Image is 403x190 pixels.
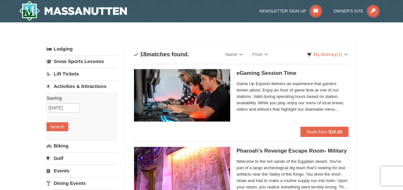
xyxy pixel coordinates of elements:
[46,55,118,67] a: Snow Sports Lessons
[46,177,118,189] a: Dining Events
[337,52,342,57] span: (1)
[46,165,118,177] a: Events
[248,48,273,61] a: Price
[237,81,349,113] span: Game Up Esports delivers an experience that gamers dream about. Enjoy an hour of game time at one...
[46,68,118,80] a: Lift Tickets
[333,9,364,13] span: Owner's Site
[237,148,349,154] h5: Pharoah's Revenge Escape Room- Military
[259,9,322,13] a: Newsletter Sign Up
[134,69,230,122] img: 19664770-34-0b975b5b.jpg
[19,1,127,21] a: Massanutten Resort
[237,70,349,76] h5: eGaming Session Time
[46,95,113,101] label: Starting
[300,127,349,137] button: Book from $10.00
[221,48,248,61] a: Name
[46,140,118,152] a: Biking
[329,129,342,134] strong: $10.00
[46,122,68,131] button: Search
[134,51,189,58] h4: matches found.
[307,129,327,134] span: Book from
[303,50,352,59] a: My Itinerary(1)
[46,43,118,55] a: Lodging
[333,9,380,13] a: Owner's Site
[140,51,147,58] span: 18
[46,152,118,164] a: Golf
[259,9,306,13] span: Newsletter Sign Up
[19,1,127,21] img: Massanutten Resort Logo
[46,80,118,92] a: Activities & Attractions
